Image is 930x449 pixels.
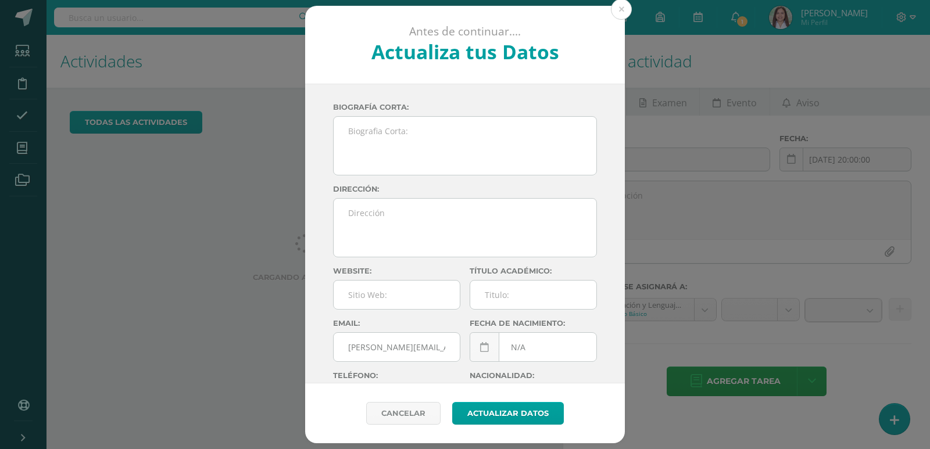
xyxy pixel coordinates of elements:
label: Email: [333,319,460,328]
label: Nacionalidad: [470,371,597,380]
h2: Actualiza tus Datos [337,38,594,65]
label: Biografía corta: [333,103,597,112]
input: Titulo: [470,281,596,309]
input: Fecha de Nacimiento: [470,333,596,361]
label: Fecha de nacimiento: [470,319,597,328]
label: Website: [333,267,460,275]
p: Antes de continuar.... [337,24,594,39]
input: Correo Electronico: [334,333,460,361]
a: Cancelar [366,402,441,425]
input: Sitio Web: [334,281,460,309]
label: Título académico: [470,267,597,275]
label: Teléfono: [333,371,460,380]
button: Actualizar datos [452,402,564,425]
label: Dirección: [333,185,597,193]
